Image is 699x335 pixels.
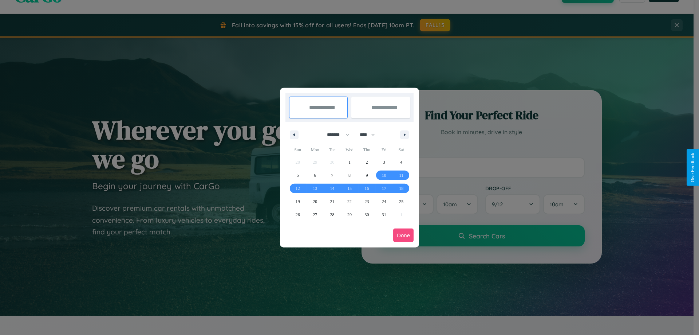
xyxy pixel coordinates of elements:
span: 30 [364,208,369,221]
button: 21 [324,195,341,208]
button: Done [393,229,414,242]
button: 13 [306,182,323,195]
span: 31 [382,208,386,221]
button: 16 [358,182,375,195]
span: 14 [330,182,335,195]
button: 24 [375,195,392,208]
span: 15 [347,182,352,195]
span: 16 [364,182,369,195]
button: 3 [375,156,392,169]
span: 17 [382,182,386,195]
span: Wed [341,144,358,156]
button: 2 [358,156,375,169]
span: 22 [347,195,352,208]
button: 25 [393,195,410,208]
button: 9 [358,169,375,182]
button: 28 [324,208,341,221]
span: 24 [382,195,386,208]
button: 8 [341,169,358,182]
button: 26 [289,208,306,221]
button: 23 [358,195,375,208]
div: Give Feedback [690,153,695,182]
button: 6 [306,169,323,182]
button: 15 [341,182,358,195]
button: 12 [289,182,306,195]
button: 18 [393,182,410,195]
span: 29 [347,208,352,221]
span: Thu [358,144,375,156]
button: 11 [393,169,410,182]
span: Mon [306,144,323,156]
button: 4 [393,156,410,169]
span: 6 [314,169,316,182]
span: 25 [399,195,403,208]
span: Fri [375,144,392,156]
button: 10 [375,169,392,182]
button: 5 [289,169,306,182]
button: 7 [324,169,341,182]
span: 12 [296,182,300,195]
button: 1 [341,156,358,169]
span: Sun [289,144,306,156]
span: 3 [383,156,385,169]
span: 9 [366,169,368,182]
span: 10 [382,169,386,182]
span: 8 [348,169,351,182]
span: Tue [324,144,341,156]
span: 2 [366,156,368,169]
button: 29 [341,208,358,221]
span: 28 [330,208,335,221]
button: 19 [289,195,306,208]
span: 5 [297,169,299,182]
button: 31 [375,208,392,221]
span: 13 [313,182,317,195]
span: 19 [296,195,300,208]
span: 11 [399,169,403,182]
span: 26 [296,208,300,221]
span: 7 [331,169,333,182]
span: Sat [393,144,410,156]
span: 21 [330,195,335,208]
button: 14 [324,182,341,195]
button: 30 [358,208,375,221]
span: 23 [364,195,369,208]
span: 20 [313,195,317,208]
button: 17 [375,182,392,195]
span: 4 [400,156,402,169]
button: 20 [306,195,323,208]
button: 27 [306,208,323,221]
span: 27 [313,208,317,221]
button: 22 [341,195,358,208]
span: 1 [348,156,351,169]
span: 18 [399,182,403,195]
